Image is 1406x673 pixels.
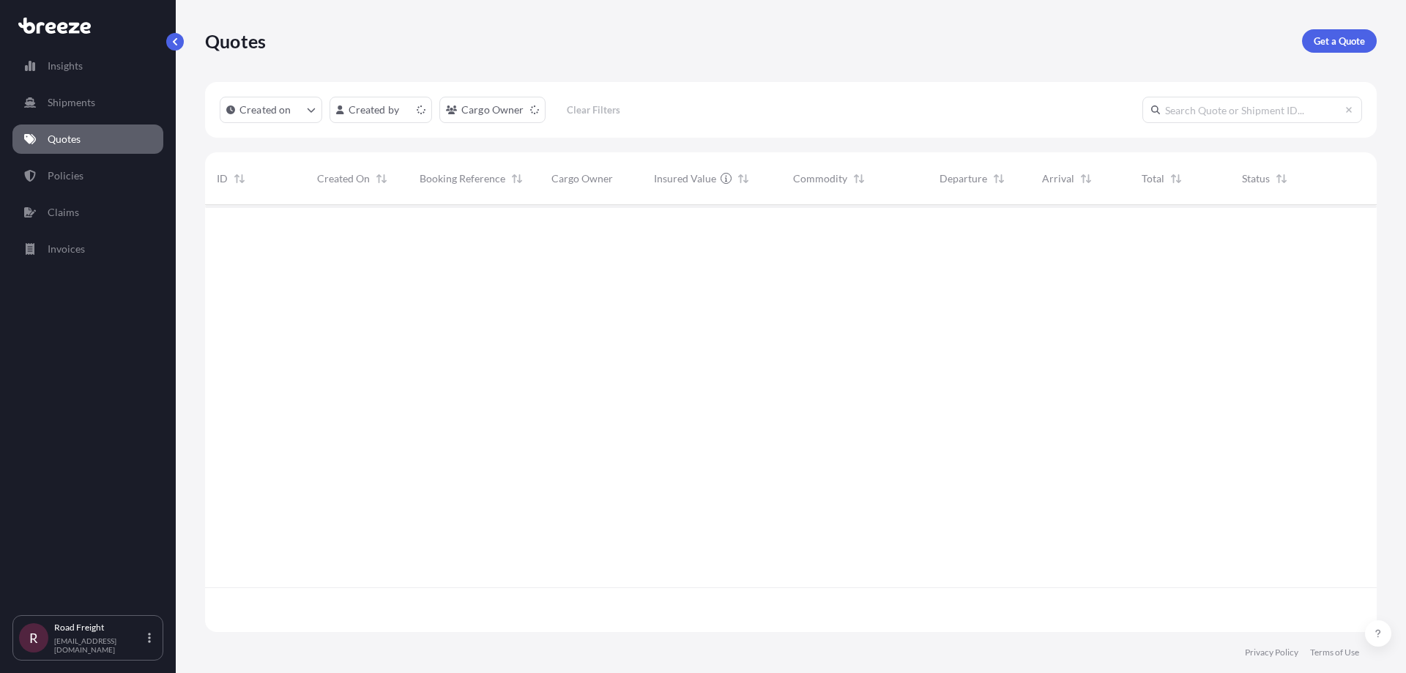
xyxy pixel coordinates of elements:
[12,161,163,190] a: Policies
[317,171,370,186] span: Created On
[220,97,322,123] button: createdOn Filter options
[1310,647,1359,658] a: Terms of Use
[508,170,526,187] button: Sort
[231,170,248,187] button: Sort
[1273,170,1290,187] button: Sort
[793,171,847,186] span: Commodity
[551,171,613,186] span: Cargo Owner
[12,234,163,264] a: Invoices
[349,103,400,117] p: Created by
[1077,170,1095,187] button: Sort
[1167,170,1185,187] button: Sort
[12,51,163,81] a: Insights
[940,171,987,186] span: Departure
[48,205,79,220] p: Claims
[1245,647,1298,658] a: Privacy Policy
[54,636,145,654] p: [EMAIL_ADDRESS][DOMAIN_NAME]
[439,97,546,123] button: cargoOwner Filter options
[29,631,38,645] span: R
[850,170,868,187] button: Sort
[553,98,635,122] button: Clear Filters
[654,171,716,186] span: Insured Value
[1042,171,1074,186] span: Arrival
[48,59,83,73] p: Insights
[1142,171,1164,186] span: Total
[205,29,266,53] p: Quotes
[12,124,163,154] a: Quotes
[1142,97,1362,123] input: Search Quote or Shipment ID...
[239,103,291,117] p: Created on
[48,132,81,146] p: Quotes
[990,170,1008,187] button: Sort
[567,103,620,117] p: Clear Filters
[420,171,505,186] span: Booking Reference
[734,170,752,187] button: Sort
[1242,171,1270,186] span: Status
[461,103,524,117] p: Cargo Owner
[330,97,432,123] button: createdBy Filter options
[48,242,85,256] p: Invoices
[12,88,163,117] a: Shipments
[54,622,145,633] p: Road Freight
[48,95,95,110] p: Shipments
[1302,29,1377,53] a: Get a Quote
[1314,34,1365,48] p: Get a Quote
[48,168,83,183] p: Policies
[373,170,390,187] button: Sort
[217,171,228,186] span: ID
[12,198,163,227] a: Claims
